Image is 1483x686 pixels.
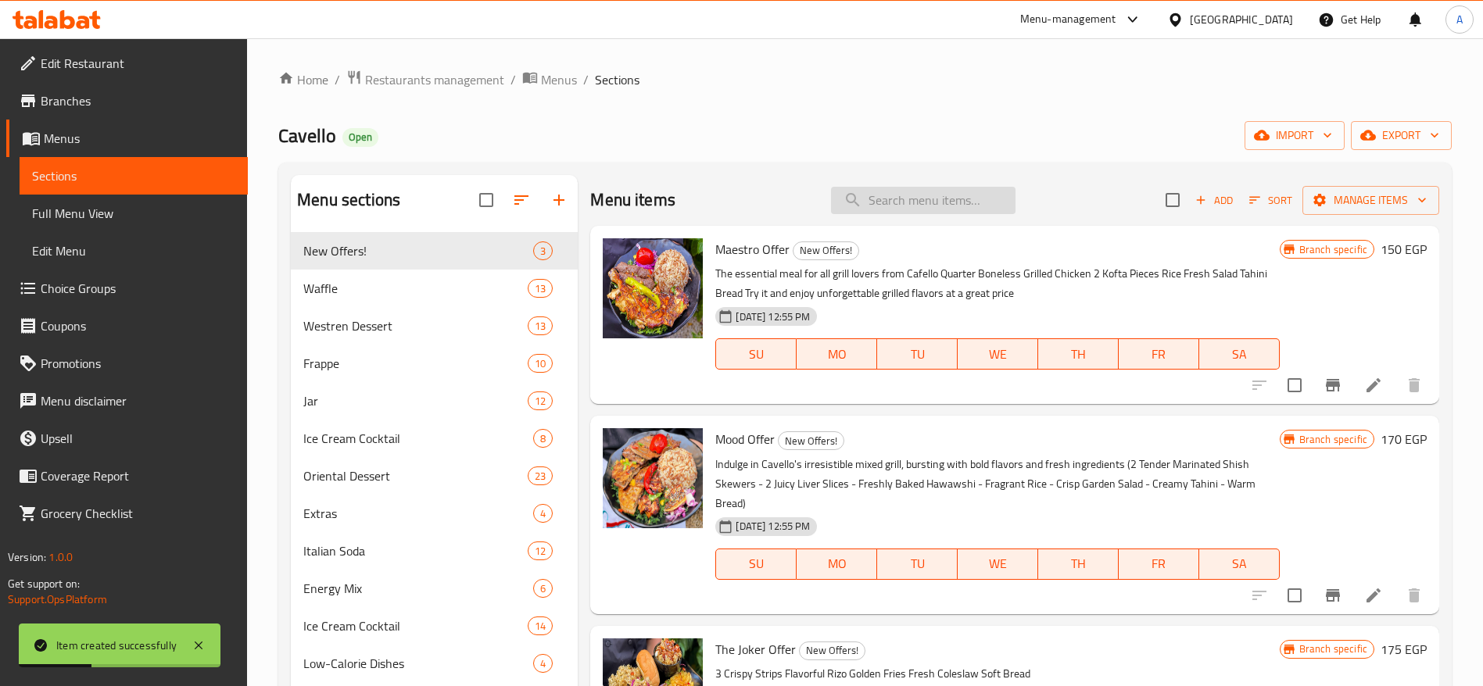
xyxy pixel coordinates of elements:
span: Sections [595,70,639,89]
button: TU [877,338,958,370]
img: Maestro Offer [603,238,703,338]
div: Waffle13 [291,270,578,307]
button: Manage items [1302,186,1439,215]
span: 13 [528,281,552,296]
span: 1.0.0 [48,547,73,567]
button: FR [1119,548,1199,580]
span: [DATE] 12:55 PM [729,519,816,534]
span: export [1363,126,1439,145]
span: Grocery Checklist [41,504,235,523]
span: Coupons [41,316,235,335]
span: Frappe [303,354,528,373]
a: Upsell [6,420,248,457]
a: Menus [6,120,248,157]
div: Extras4 [291,495,578,532]
span: Mood Offer [715,427,775,451]
button: FR [1119,338,1199,370]
p: The essential meal for all grill lovers from Cafello Quarter Boneless Grilled Chicken 2 Kofta Pie... [715,264,1279,303]
span: 12 [528,394,552,409]
p: 3 Crispy Strips Flavorful Rizo Golden Fries Fresh Coleslaw Soft Bread [715,664,1279,684]
span: MO [803,552,871,575]
div: Item created successfully [56,637,177,654]
div: items [533,579,553,598]
span: Maestro Offer [715,238,790,261]
span: SA [1205,343,1273,366]
div: items [528,354,553,373]
span: Restaurants management [365,70,504,89]
button: TH [1038,548,1119,580]
span: SA [1205,552,1273,575]
div: items [528,541,553,560]
img: Mood Offer [603,428,703,528]
span: 14 [528,619,552,634]
span: Select to update [1278,579,1311,612]
button: WE [958,548,1038,580]
button: SA [1199,548,1280,580]
button: Add [1189,188,1239,213]
div: Low-Calorie Dishes4 [291,645,578,682]
a: Promotions [6,345,248,382]
li: / [583,70,589,89]
div: Energy Mix6 [291,570,578,607]
span: Jar [303,391,528,410]
button: WE [958,338,1038,370]
button: Add section [540,181,578,219]
div: items [528,279,553,298]
span: Sort items [1239,188,1302,213]
button: MO [797,338,877,370]
div: items [528,316,553,335]
div: Ice Cream Cocktail14 [291,607,578,645]
span: 13 [528,319,552,334]
span: TU [883,552,951,575]
span: SU [722,552,790,575]
div: Ice Cream Cocktail8 [291,420,578,457]
div: items [533,504,553,523]
button: Sort [1245,188,1296,213]
a: Menus [522,70,577,90]
span: Extras [303,504,533,523]
span: Waffle [303,279,528,298]
span: New Offers! [800,641,865,659]
button: SU [715,548,797,580]
a: Coverage Report [6,457,248,495]
a: Coupons [6,307,248,345]
span: TU [883,343,951,366]
span: Add item [1189,188,1239,213]
span: Branch specific [1293,242,1374,257]
span: [DATE] 12:55 PM [729,309,816,324]
a: Sections [20,157,248,195]
span: Italian Soda [303,541,528,560]
span: New Offers! [779,432,844,450]
span: 23 [528,469,552,484]
span: Add [1193,191,1235,209]
span: 4 [534,656,552,671]
span: 6 [534,581,552,596]
span: Sort sections [503,181,540,219]
button: Branch-specific-item [1314,366,1352,404]
button: import [1245,121,1345,150]
span: Westren Dessert [303,316,528,335]
span: New Offers! [303,241,533,260]
span: SU [722,343,790,366]
div: Low-Calorie Dishes [303,654,533,673]
button: delete [1395,577,1433,614]
span: The Joker Offer [715,638,796,661]
span: Energy Mix [303,579,533,598]
span: A [1456,11,1463,28]
span: Select section [1156,184,1189,216]
span: Menus [541,70,577,89]
div: Oriental Dessert23 [291,457,578,495]
span: Promotions [41,354,235,373]
span: WE [964,552,1032,575]
button: SA [1199,338,1280,370]
a: Home [278,70,328,89]
div: Frappe10 [291,345,578,382]
div: New Offers! [799,641,865,660]
div: items [533,654,553,673]
a: Choice Groups [6,270,248,307]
